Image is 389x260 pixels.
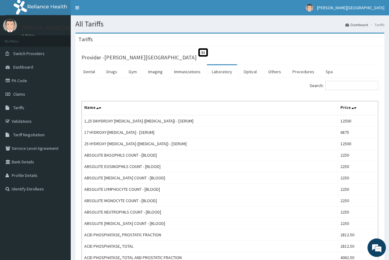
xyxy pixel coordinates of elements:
[82,184,338,195] td: ABSOLUTE LYMPHOCYTE COUNT - [BLOOD]
[13,132,45,138] span: Tariff Negotiation
[22,34,36,38] a: Online
[82,241,338,252] td: ACID PHOSPHATASE, TOTAL
[169,65,205,78] a: Immunizations
[81,55,196,60] h3: Provider - [PERSON_NAME][GEOGRAPHIC_DATA]
[198,48,208,57] span: St
[78,37,93,42] h3: Tariffs
[317,5,384,10] span: [PERSON_NAME][GEOGRAPHIC_DATA]
[207,65,237,78] a: Laboratory
[306,4,313,12] img: User Image
[338,184,378,195] td: 2250
[82,115,338,127] td: 1,25 DIHYDROXY [MEDICAL_DATA] ([MEDICAL_DATA]) - [SERUM]
[75,20,384,28] h1: All Tariffs
[338,127,378,138] td: 6875
[338,206,378,218] td: 2250
[82,138,338,150] td: 25 HYDROXY [MEDICAL_DATA] ([MEDICAL_DATA]) - [SERUM]
[13,64,33,70] span: Dashboard
[338,161,378,172] td: 2250
[82,172,338,184] td: ABSOLUTE [MEDICAL_DATA] COUNT - [BLOOD]
[13,91,25,97] span: Claims
[78,65,100,78] a: Dental
[82,206,338,218] td: ABSOLUTE NEUTROPHILS COUNT - [BLOOD]
[310,81,378,90] label: Search:
[22,25,113,30] p: [PERSON_NAME][GEOGRAPHIC_DATA]
[369,22,384,27] li: Tariffs
[143,65,168,78] a: Imaging
[263,65,286,78] a: Others
[13,105,24,110] span: Tariffs
[82,195,338,206] td: ABSOLUTE MONOCYTE COUNT - [BLOOD]
[338,101,378,115] th: Price
[288,65,319,78] a: Procedures
[82,150,338,161] td: ABSOLUTE BASOPHILS COUNT - [BLOOD]
[82,127,338,138] td: 17 HYDROXY-[MEDICAL_DATA] - [SERUM]
[3,18,17,32] img: User Image
[82,218,338,229] td: ABSOLUTE [MEDICAL_DATA] COUNT - [BLOOD]
[325,81,378,90] input: Search:
[124,65,142,78] a: Gym
[338,115,378,127] td: 12500
[13,51,45,56] span: Switch Providers
[338,172,378,184] td: 2250
[338,138,378,150] td: 12500
[338,241,378,252] td: 2812.50
[338,150,378,161] td: 2250
[82,101,338,115] th: Name
[321,65,338,78] a: Spa
[338,218,378,229] td: 2250
[101,65,122,78] a: Drugs
[338,229,378,241] td: 2812.50
[338,195,378,206] td: 2250
[239,65,262,78] a: Optical
[82,229,338,241] td: ACID PHOSPHATASE, PROSTATIC FRACTION
[82,161,338,172] td: ABSOLUTE EOSINOPHILS COUNT - [BLOOD]
[345,22,368,27] a: Dashboard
